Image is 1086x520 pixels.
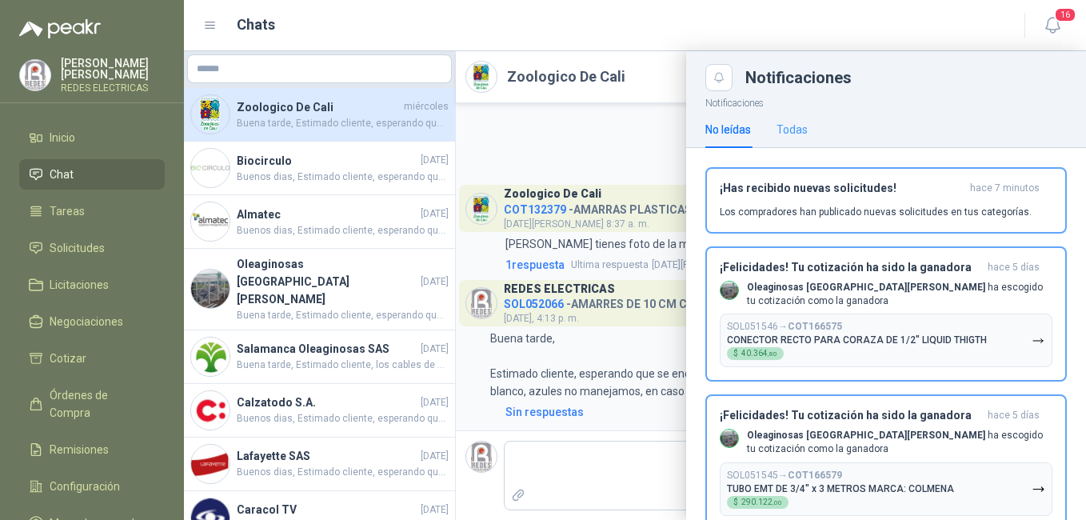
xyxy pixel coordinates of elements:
[19,19,101,38] img: Logo peakr
[1054,7,1076,22] span: 16
[50,441,109,458] span: Remisiones
[788,321,842,332] b: COT166575
[721,430,738,447] img: Company Logo
[50,313,123,330] span: Negociaciones
[19,343,165,374] a: Cotizar
[747,282,985,293] b: Oleaginosas [GEOGRAPHIC_DATA][PERSON_NAME]
[727,470,842,482] p: SOL051545 →
[727,347,784,360] div: $
[720,261,981,274] h3: ¡Felicidades! Tu cotización ha sido la ganadora
[705,167,1067,234] button: ¡Has recibido nuevas solicitudes!hace 7 minutos Los compradores han publicado nuevas solicitudes ...
[19,159,165,190] a: Chat
[988,409,1040,422] span: hace 5 días
[20,60,50,90] img: Company Logo
[50,386,150,422] span: Órdenes de Compra
[19,196,165,226] a: Tareas
[19,233,165,263] a: Solicitudes
[50,276,109,294] span: Licitaciones
[727,496,789,509] div: $
[720,462,1052,516] button: SOL051545→COT166579TUBO EMT DE 3/4" x 3 METROS MARCA: COLMENA$290.122,00
[61,58,165,80] p: [PERSON_NAME] [PERSON_NAME]
[19,270,165,300] a: Licitaciones
[50,478,120,495] span: Configuración
[777,121,808,138] div: Todas
[1038,11,1067,40] button: 16
[747,429,1052,456] p: ha escogido tu cotización como la ganadora
[686,91,1086,111] p: Notificaciones
[720,314,1052,367] button: SOL051546→COT166575CONECTOR RECTO PARA CORAZA DE 1/2" LIQUID THIGTH$40.364,80
[61,83,165,93] p: REDES ELECTRICAS
[705,246,1067,382] button: ¡Felicidades! Tu cotización ha sido la ganadorahace 5 días Company LogoOleaginosas [GEOGRAPHIC_DA...
[19,122,165,153] a: Inicio
[19,306,165,337] a: Negociaciones
[705,64,733,91] button: Close
[747,430,985,441] b: Oleaginosas [GEOGRAPHIC_DATA][PERSON_NAME]
[50,129,75,146] span: Inicio
[720,409,981,422] h3: ¡Felicidades! Tu cotización ha sido la ganadora
[970,182,1040,195] span: hace 7 minutos
[745,70,1067,86] div: Notificaciones
[720,182,964,195] h3: ¡Has recibido nuevas solicitudes!
[19,380,165,428] a: Órdenes de Compra
[705,121,751,138] div: No leídas
[50,166,74,183] span: Chat
[741,350,777,358] span: 40.364
[50,239,105,257] span: Solicitudes
[727,483,954,494] p: TUBO EMT DE 3/4" x 3 METROS MARCA: COLMENA
[988,261,1040,274] span: hace 5 días
[19,434,165,465] a: Remisiones
[788,470,842,481] b: COT166579
[237,14,275,36] h1: Chats
[741,498,782,506] span: 290.122
[747,281,1052,308] p: ha escogido tu cotización como la ganadora
[19,471,165,502] a: Configuración
[773,499,782,506] span: ,00
[727,334,987,346] p: CONECTOR RECTO PARA CORAZA DE 1/2" LIQUID THIGTH
[50,202,85,220] span: Tareas
[721,282,738,299] img: Company Logo
[727,321,842,333] p: SOL051546 →
[50,350,86,367] span: Cotizar
[768,350,777,358] span: ,80
[720,205,1032,219] p: Los compradores han publicado nuevas solicitudes en tus categorías.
